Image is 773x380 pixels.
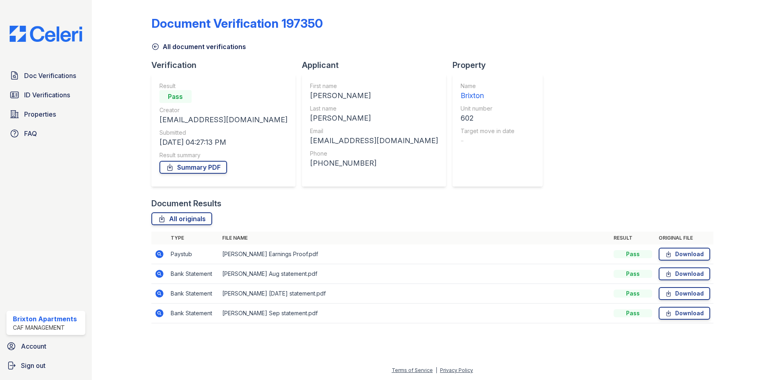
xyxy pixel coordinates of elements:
a: Properties [6,106,85,122]
span: Doc Verifications [24,71,76,80]
a: Download [659,287,710,300]
td: Bank Statement [167,264,219,284]
a: Download [659,267,710,280]
div: Pass [159,90,192,103]
div: [EMAIL_ADDRESS][DOMAIN_NAME] [310,135,438,146]
div: Phone [310,150,438,158]
div: - [461,135,515,146]
td: [PERSON_NAME] Earnings Proof.pdf [219,244,610,264]
div: Creator [159,106,287,114]
div: Result summary [159,151,287,159]
span: Sign out [21,361,45,370]
div: Target move in date [461,127,515,135]
a: Name Brixton [461,82,515,101]
div: Property [453,60,549,71]
a: Summary PDF [159,161,227,174]
a: Account [3,338,89,354]
div: [PHONE_NUMBER] [310,158,438,169]
div: [DATE] 04:27:13 PM [159,137,287,148]
a: Terms of Service [392,367,433,373]
div: Brixton [461,90,515,101]
th: File name [219,232,610,244]
div: Pass [614,309,652,317]
a: All originals [151,212,212,225]
div: CAF Management [13,324,77,332]
th: Type [167,232,219,244]
a: Sign out [3,357,89,374]
div: | [436,367,437,373]
a: Privacy Policy [440,367,473,373]
img: CE_Logo_Blue-a8612792a0a2168367f1c8372b55b34899dd931a85d93a1a3d3e32e68fde9ad4.png [3,26,89,42]
span: Properties [24,109,56,119]
a: Download [659,248,710,261]
div: Last name [310,105,438,113]
span: Account [21,341,46,351]
td: Bank Statement [167,304,219,323]
div: [PERSON_NAME] [310,113,438,124]
td: Paystub [167,244,219,264]
td: [PERSON_NAME] [DATE] statement.pdf [219,284,610,304]
div: Pass [614,290,652,298]
td: Bank Statement [167,284,219,304]
div: Document Verification 197350 [151,16,323,31]
div: Result [159,82,287,90]
a: ID Verifications [6,87,85,103]
div: Applicant [302,60,453,71]
th: Original file [655,232,713,244]
div: [EMAIL_ADDRESS][DOMAIN_NAME] [159,114,287,125]
div: Document Results [151,198,221,209]
th: Result [610,232,655,244]
td: [PERSON_NAME] Sep statement.pdf [219,304,610,323]
a: Download [659,307,710,320]
div: Email [310,127,438,135]
a: Doc Verifications [6,68,85,84]
div: Unit number [461,105,515,113]
div: [PERSON_NAME] [310,90,438,101]
div: Submitted [159,129,287,137]
span: ID Verifications [24,90,70,100]
div: Brixton Apartments [13,314,77,324]
div: Pass [614,250,652,258]
a: FAQ [6,125,85,142]
div: Pass [614,270,652,278]
div: Verification [151,60,302,71]
div: Name [461,82,515,90]
td: [PERSON_NAME] Aug statement.pdf [219,264,610,284]
div: First name [310,82,438,90]
span: FAQ [24,129,37,138]
div: 602 [461,113,515,124]
a: All document verifications [151,42,246,51]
